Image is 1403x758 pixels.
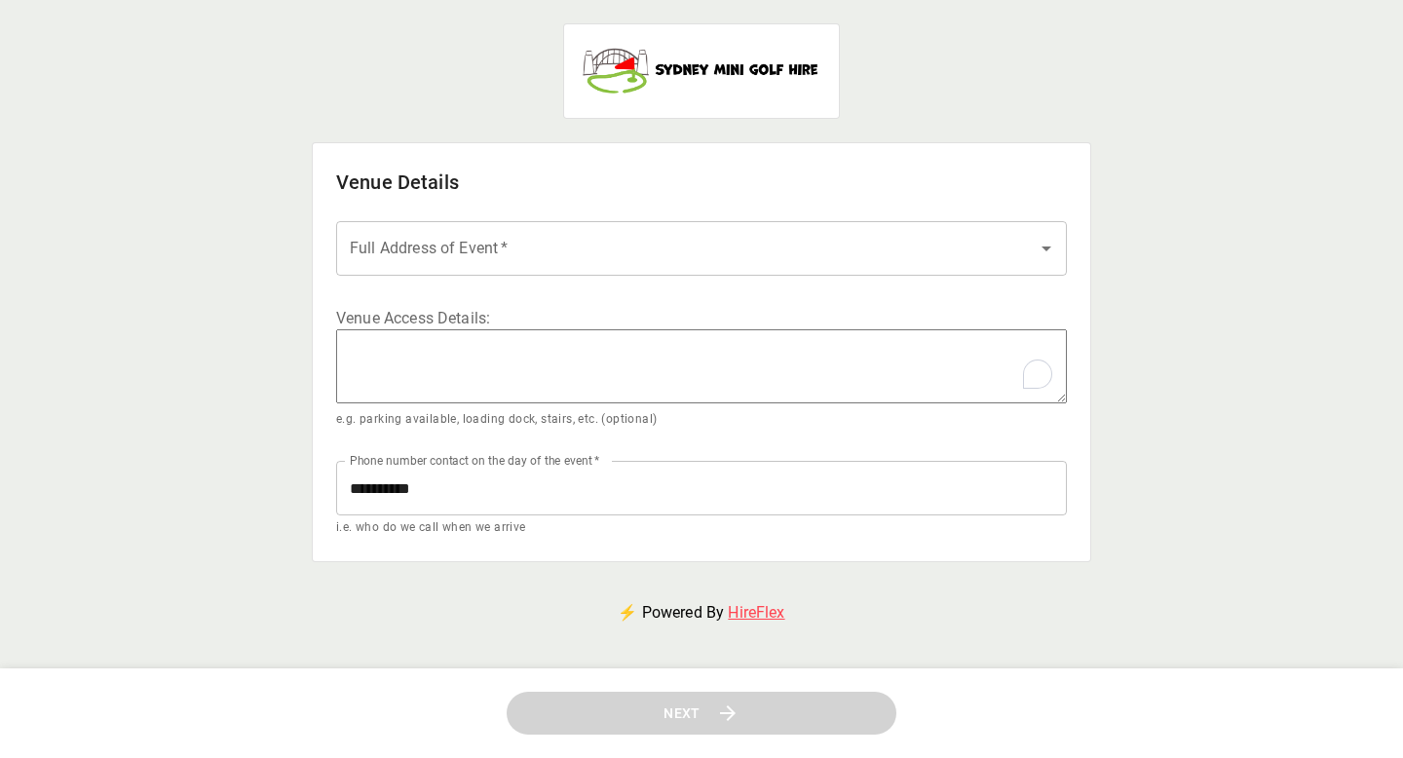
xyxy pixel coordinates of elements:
p: e.g. parking available, loading dock, stairs, etc. (optional) [336,410,1067,430]
label: Phone number contact on the day of the event [350,452,599,469]
a: HireFlex [728,603,784,622]
p: ⚡ Powered By [594,578,808,648]
span: Next [664,701,701,726]
p: i.e. who do we call when we arrive [336,518,1067,538]
img: undefined logo [580,40,823,98]
button: Next [507,692,896,736]
h2: Venue Details [336,167,1067,198]
label: Venue Access Details : [336,307,1067,329]
textarea: To enrich screen reader interactions, please activate Accessibility in Grammarly extension settings [336,329,1067,403]
button: Open [1033,235,1060,262]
